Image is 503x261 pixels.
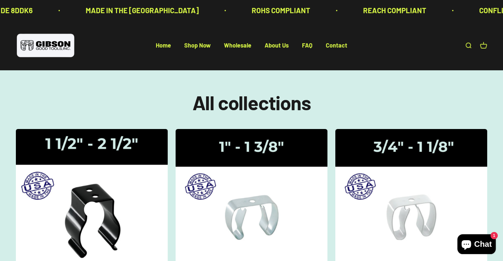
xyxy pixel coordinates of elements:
[16,91,487,113] h1: All collections
[184,42,211,49] a: Shop Now
[455,234,498,256] inbox-online-store-chat: Shopify online store chat
[62,5,175,16] p: MADE IN THE [GEOGRAPHIC_DATA]
[326,42,347,49] a: Contact
[265,42,289,49] a: About Us
[156,42,171,49] a: Home
[228,5,287,16] p: ROHS COMPLIANT
[340,5,403,16] p: REACH COMPLIANT
[302,42,313,49] a: FAQ
[224,42,251,49] a: Wholesale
